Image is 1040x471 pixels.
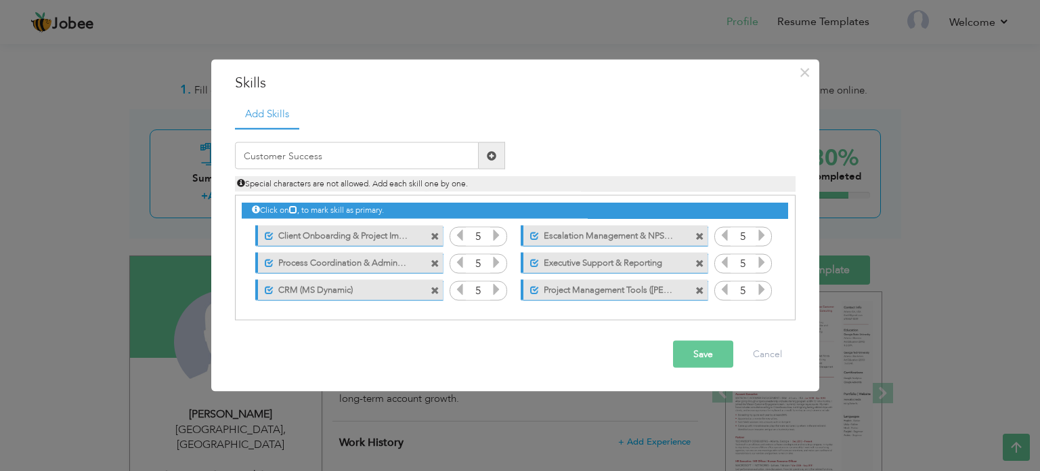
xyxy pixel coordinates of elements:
[235,100,299,129] a: Add Skills
[539,279,674,296] label: Project Management Tools (Trello Jira TeamWork)
[539,225,674,242] label: Escalation Management & NPS Improvement
[539,252,674,269] label: Executive Support & Reporting
[274,279,408,296] label: CRM (MS Dynamic)
[235,73,796,93] h3: Skills
[274,225,408,242] label: Client Onboarding & Project Implementation
[739,341,796,368] button: Cancel
[799,60,810,84] span: ×
[237,178,468,189] span: Special characters are not allowed. Add each skill one by one.
[242,203,787,218] div: Click on , to mark skill as primary.
[673,341,733,368] button: Save
[274,252,408,269] label: Process Coordination & Administrative Operations
[794,61,816,83] button: Close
